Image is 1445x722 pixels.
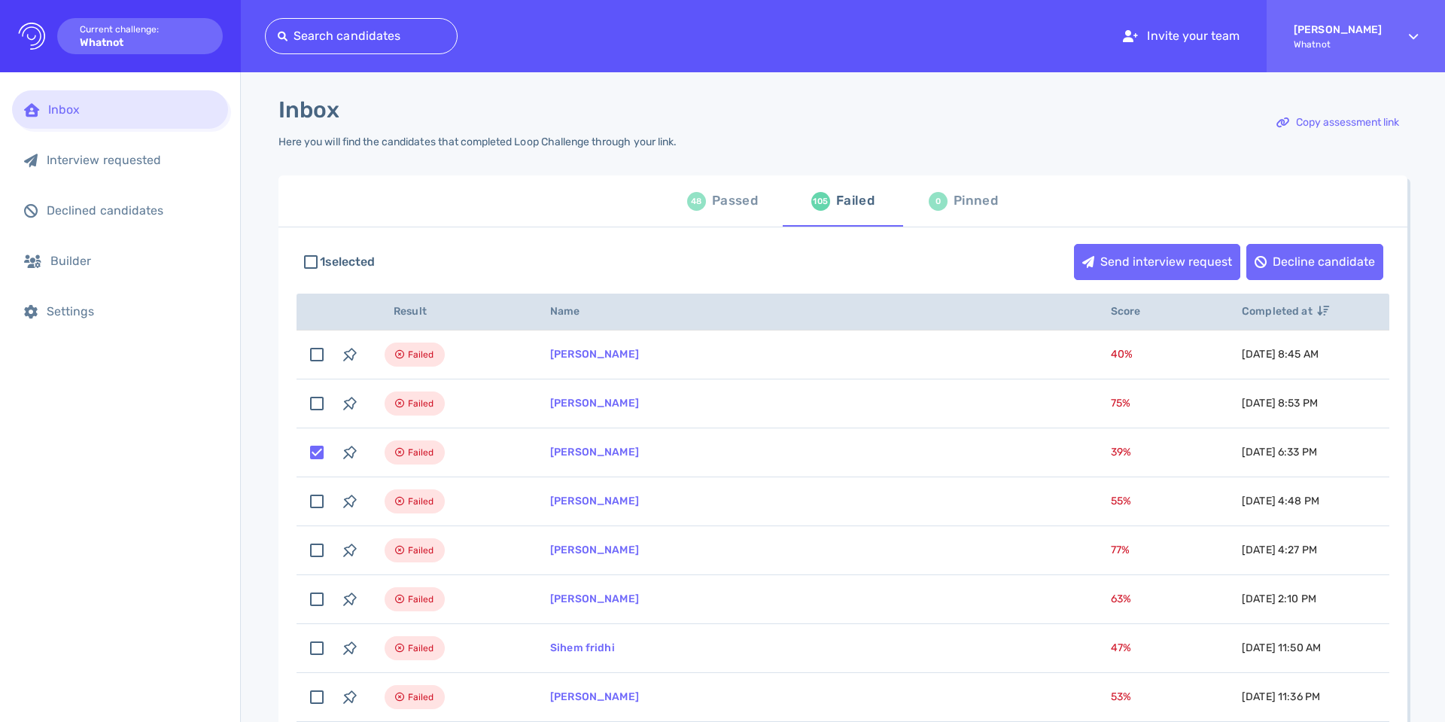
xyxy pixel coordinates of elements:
[1111,544,1130,556] span: 77 %
[1074,244,1240,280] button: Send interview request
[408,541,434,559] span: Failed
[1111,397,1130,410] span: 75 %
[1269,105,1407,140] div: Copy assessment link
[550,305,597,318] span: Name
[550,397,639,410] a: [PERSON_NAME]
[1246,244,1383,280] button: Decline candidate
[550,446,639,458] a: [PERSON_NAME]
[929,192,948,211] div: 0
[550,348,639,361] a: [PERSON_NAME]
[320,253,375,271] span: 1 selected
[367,294,532,331] th: Result
[47,203,216,218] div: Declined candidates
[550,544,639,556] a: [PERSON_NAME]
[1242,593,1316,605] span: [DATE] 2:10 PM
[408,346,434,364] span: Failed
[550,690,639,703] a: [PERSON_NAME]
[687,192,706,211] div: 48
[1247,245,1383,279] div: Decline candidate
[811,192,830,211] div: 105
[408,395,434,413] span: Failed
[1242,495,1319,507] span: [DATE] 4:48 PM
[408,639,434,657] span: Failed
[1111,348,1133,361] span: 40 %
[47,153,216,167] div: Interview requested
[1111,305,1158,318] span: Score
[47,304,216,318] div: Settings
[1111,593,1131,605] span: 63 %
[1242,544,1317,556] span: [DATE] 4:27 PM
[550,495,639,507] a: [PERSON_NAME]
[550,641,615,654] a: Sihem fridhi
[1111,690,1131,703] span: 53 %
[408,590,434,608] span: Failed
[408,492,434,510] span: Failed
[1242,641,1321,654] span: [DATE] 11:50 AM
[48,102,216,117] div: Inbox
[1111,495,1131,507] span: 55 %
[408,443,434,462] span: Failed
[1242,690,1320,703] span: [DATE] 11:36 PM
[1242,446,1317,458] span: [DATE] 6:33 PM
[1242,305,1329,318] span: Completed at
[836,190,875,212] div: Failed
[1111,641,1131,654] span: 47 %
[408,688,434,706] span: Failed
[1294,23,1382,36] strong: [PERSON_NAME]
[50,254,216,268] div: Builder
[550,593,639,605] a: [PERSON_NAME]
[278,136,677,148] div: Here you will find the candidates that completed Loop Challenge through your link.
[1294,39,1382,50] span: Whatnot
[1242,348,1319,361] span: [DATE] 8:45 AM
[278,96,339,123] h1: Inbox
[1075,245,1240,279] div: Send interview request
[712,190,758,212] div: Passed
[1268,105,1407,141] button: Copy assessment link
[1242,397,1318,410] span: [DATE] 8:53 PM
[954,190,998,212] div: Pinned
[1111,446,1131,458] span: 39 %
